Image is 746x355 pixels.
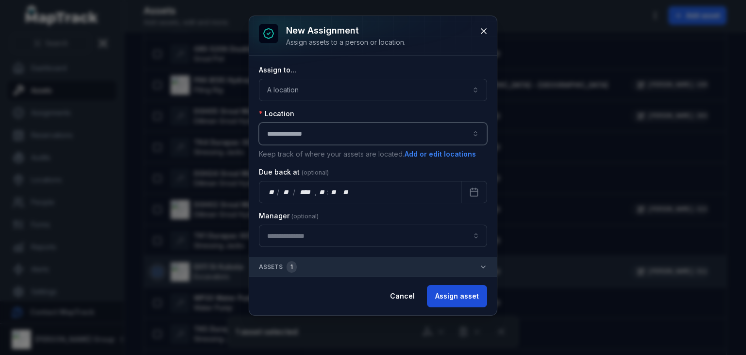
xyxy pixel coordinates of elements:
div: year, [296,187,314,197]
div: , [315,187,318,197]
button: Calendar [461,181,487,203]
div: month, [280,187,293,197]
div: hour, [318,187,327,197]
div: 1 [287,261,297,273]
div: minute, [329,187,339,197]
button: Assets1 [249,257,497,277]
label: Location [259,109,294,119]
div: / [293,187,296,197]
div: : [327,187,329,197]
div: day, [267,187,277,197]
button: Add or edit locations [404,149,476,160]
span: Assets [259,261,297,273]
label: Assign to... [259,65,296,75]
h3: New assignment [286,24,406,37]
button: Cancel [382,285,423,307]
label: Due back at [259,167,329,177]
label: Manager [259,211,319,221]
div: / [277,187,280,197]
input: assignment-add:cf[907ad3fd-eed4-49d8-ad84-d22efbadc5a5]-label [259,225,487,247]
button: A location [259,79,487,101]
button: Assign asset [427,285,487,307]
div: am/pm, [341,187,352,197]
p: Keep track of where your assets are located. [259,149,487,160]
div: Assign assets to a person or location. [286,37,406,47]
